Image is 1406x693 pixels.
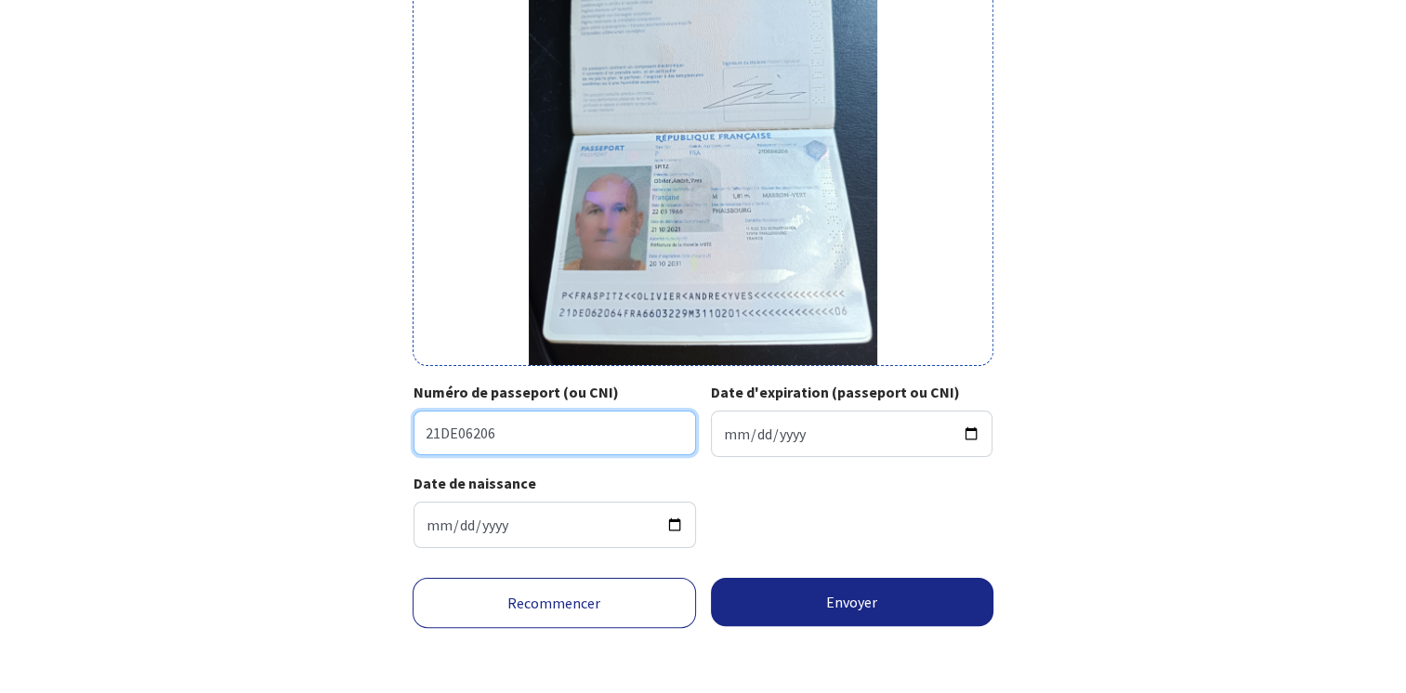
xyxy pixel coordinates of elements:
[711,578,994,626] button: Envoyer
[413,578,696,628] a: Recommencer
[711,383,960,401] strong: Date d'expiration (passeport ou CNI)
[414,383,619,401] strong: Numéro de passeport (ou CNI)
[414,474,536,492] strong: Date de naissance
